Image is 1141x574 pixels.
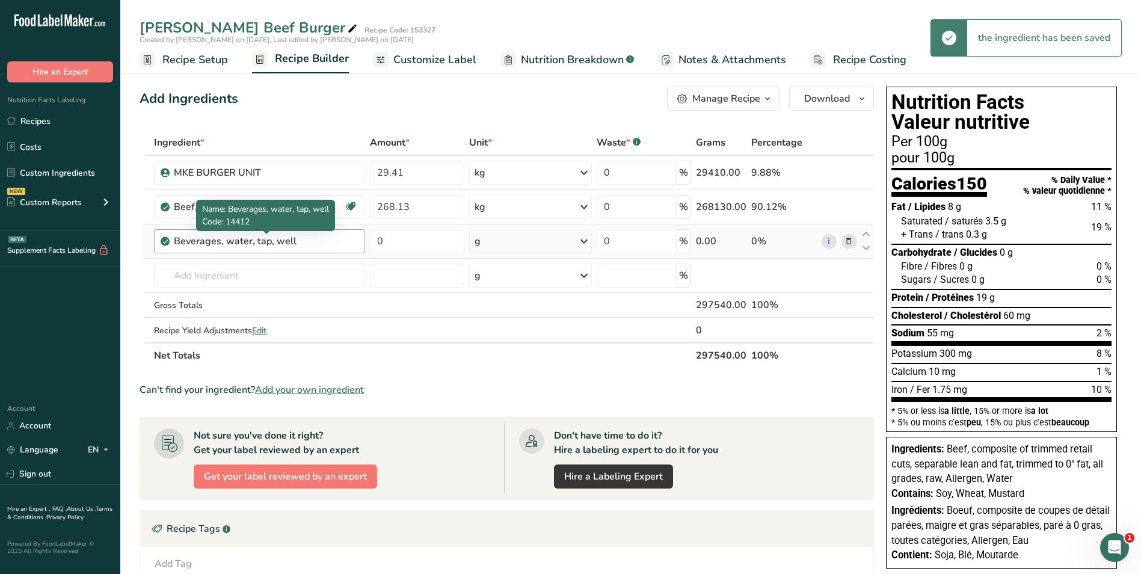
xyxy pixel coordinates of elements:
span: Sodium [891,327,924,339]
div: 0 [696,323,746,338]
div: Beverages, water, tap, well [174,234,324,248]
div: BETA [8,236,26,243]
a: FAQ . [52,505,67,513]
span: / Fer [910,384,930,395]
span: Unit [469,135,492,150]
span: Recipe Builder [275,51,349,67]
div: EN [88,443,113,457]
span: beaucoup [1051,418,1089,427]
div: Not sure you've done it right? Get your label reviewed by an expert [194,428,359,457]
span: / Sucres [933,274,969,285]
span: 3.5 g [985,215,1006,227]
a: Recipe Costing [810,46,906,73]
span: Protein [891,292,923,303]
div: g [475,234,481,248]
span: 1 % [1096,366,1112,377]
span: 55 mg [927,327,954,339]
span: Get your label reviewed by an expert [204,469,367,484]
span: 0 g [959,261,973,272]
th: 100% [749,342,819,368]
span: Ingredients: [891,443,944,455]
span: / Protéines [926,292,974,303]
span: a lot [1031,406,1048,416]
span: a little [944,406,970,416]
span: Created by [PERSON_NAME] on [DATE], Last edited by [PERSON_NAME] on [DATE] [140,35,414,45]
span: 60 mg [1003,310,1030,321]
div: pour 100g [891,151,1112,165]
span: / Fibres [924,261,957,272]
span: Cholesterol [891,310,942,321]
div: Add Ingredients [140,89,238,109]
div: * 5% ou moins c’est , 15% ou plus c’est [891,418,1112,427]
span: Grams [696,135,725,150]
span: 0 % [1096,274,1112,285]
a: Hire a Labeling Expert [554,464,673,489]
a: Hire an Expert . [7,505,50,513]
span: 300 mg [940,348,972,359]
span: / Glucides [954,247,997,258]
a: Language [7,439,58,460]
span: Ingrédients: [891,505,944,516]
div: 29410.00 [696,165,746,180]
input: Add Ingredient [154,264,365,288]
a: Terms & Conditions . [7,505,112,522]
button: Hire an Expert [7,61,113,82]
div: Add Tag [155,557,192,571]
span: 0 g [971,274,985,285]
a: Notes & Attachments [658,46,786,73]
div: NEW [7,188,25,195]
div: % Daily Value * % valeur quotidienne * [1023,175,1112,196]
span: Ingredient [154,135,205,150]
span: 150 [956,173,987,194]
span: Download [804,91,850,106]
div: MKE BURGER UNIT [174,165,324,180]
span: / trans [935,229,964,240]
span: Potassium [891,348,937,359]
span: 11 % [1091,201,1112,212]
div: Manage Recipe [692,91,760,106]
span: 10 % [1091,384,1112,395]
div: Don't have time to do it? Hire a labeling expert to do it for you [554,428,718,457]
div: Calories [891,175,987,197]
th: Net Totals [152,342,694,368]
span: Beef, composite of trimmed retail cuts, separable lean and fat, trimmed to 0" fat, all grades, ra... [891,443,1103,484]
span: Sugars [901,274,931,285]
div: Beef, composite of trimmed retail cuts, separable lean and fat, trimmed to 0" fat, all grades, raw [174,200,324,214]
span: Amount [370,135,410,150]
span: 19 % [1091,221,1112,233]
span: 1.75 mg [932,384,967,395]
div: 100% [751,298,817,312]
span: Fat [891,201,906,212]
span: Boeuf, composite de coupes de détail parées, maigre et gras séparables, paré à 0 gras, toutes cat... [891,505,1110,546]
div: Recipe Tags [140,511,873,547]
span: Recipe Costing [833,52,906,68]
span: Notes & Attachments [678,52,786,68]
div: Can't find your ingredient? [140,383,874,397]
a: i [822,234,837,249]
span: Soja, Blé, Moutarde [935,549,1018,561]
a: Privacy Policy [46,513,84,522]
div: kg [475,165,485,180]
section: * 5% or less is , 15% or more is [891,402,1112,427]
div: Custom Reports [7,196,82,209]
span: Saturated [901,215,943,227]
button: Manage Recipe [667,87,780,111]
a: Recipe Setup [140,46,228,73]
span: 19 g [976,292,995,303]
span: / saturés [945,215,983,227]
span: / Lipides [908,201,946,212]
span: 0 g [1000,247,1013,258]
div: 268130.00 [696,200,746,214]
span: 8 % [1096,348,1112,359]
a: Customize Label [373,46,476,73]
span: Name: Beverages, water, tap, well [202,203,329,215]
a: Recipe Builder [252,45,349,74]
span: 0 % [1096,261,1112,272]
div: Waste [597,135,641,150]
div: 297540.00 [696,298,746,312]
span: Calcium [891,366,926,377]
div: 9.88% [751,165,817,180]
span: Contains: [891,488,933,499]
span: Code: 14412 [202,216,250,227]
div: g [475,268,481,283]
